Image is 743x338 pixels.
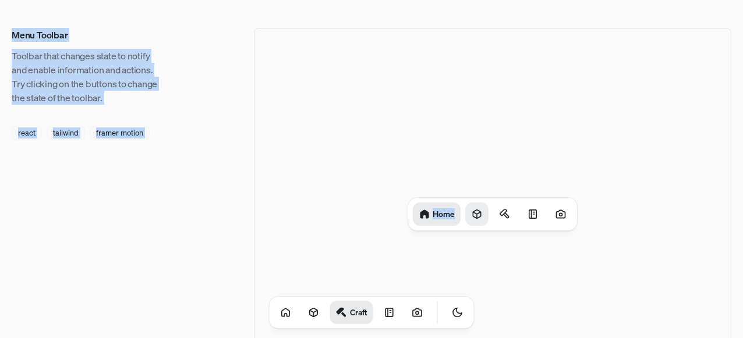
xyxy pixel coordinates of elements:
h1: Craft [350,307,367,318]
p: Toolbar that changes state to notify and enable information and actions. Try clicking on the butt... [12,49,161,105]
div: tailwind [47,126,85,140]
a: Craft [330,301,373,324]
h3: Menu Toolbar [12,28,161,42]
div: react [12,126,42,140]
button: Toggle Theme [446,301,469,324]
h1: Home [433,208,455,219]
div: framer motion [90,126,150,140]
